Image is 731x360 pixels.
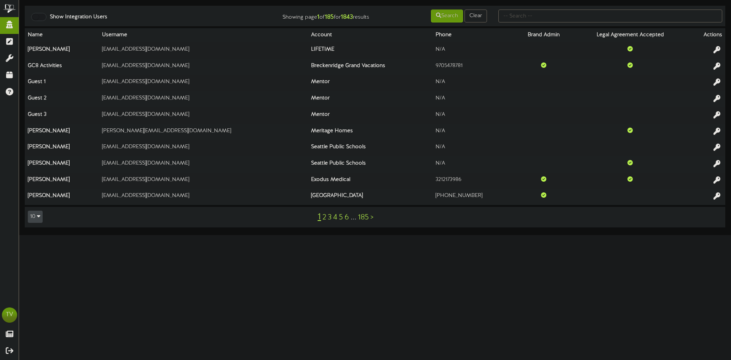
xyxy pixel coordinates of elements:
[99,189,308,205] td: [EMAIL_ADDRESS][DOMAIN_NAME]
[464,10,487,22] button: Clear
[25,91,99,108] th: Guest 2
[25,189,99,205] th: [PERSON_NAME]
[99,107,308,124] td: [EMAIL_ADDRESS][DOMAIN_NAME]
[318,212,321,222] a: 1
[308,28,433,42] th: Account
[25,75,99,91] th: Guest 1
[99,59,308,75] td: [EMAIL_ADDRESS][DOMAIN_NAME]
[433,28,514,42] th: Phone
[433,75,514,91] td: N/A
[345,213,349,222] a: 6
[433,156,514,173] td: N/A
[25,42,99,59] th: [PERSON_NAME]
[99,156,308,173] td: [EMAIL_ADDRESS][DOMAIN_NAME]
[99,42,308,59] td: [EMAIL_ADDRESS][DOMAIN_NAME]
[99,173,308,189] td: [EMAIL_ADDRESS][DOMAIN_NAME]
[351,213,356,222] a: ...
[433,59,514,75] td: 9705478781
[308,75,433,91] th: Mentor
[333,213,337,222] a: 4
[317,14,319,21] strong: 1
[322,213,326,222] a: 2
[433,42,514,59] td: N/A
[28,211,43,223] button: 10
[99,75,308,91] td: [EMAIL_ADDRESS][DOMAIN_NAME]
[573,28,687,42] th: Legal Agreement Accepted
[433,124,514,140] td: N/A
[433,173,514,189] td: 3212173986
[339,213,343,222] a: 5
[341,14,353,21] strong: 1843
[25,124,99,140] th: [PERSON_NAME]
[99,28,308,42] th: Username
[308,59,433,75] th: Breckenridge Grand Vacations
[328,213,332,222] a: 3
[99,124,308,140] td: [PERSON_NAME][EMAIL_ADDRESS][DOMAIN_NAME]
[99,140,308,157] td: [EMAIL_ADDRESS][DOMAIN_NAME]
[433,189,514,205] td: [PHONE_NUMBER]
[308,189,433,205] th: [GEOGRAPHIC_DATA]
[308,91,433,108] th: Mentor
[25,140,99,157] th: [PERSON_NAME]
[498,10,722,22] input: -- Search --
[25,107,99,124] th: Guest 3
[308,42,433,59] th: LIFETIME
[308,156,433,173] th: Seattle Public Schools
[2,307,17,323] div: TV
[433,140,514,157] td: N/A
[99,91,308,108] td: [EMAIL_ADDRESS][DOMAIN_NAME]
[433,91,514,108] td: N/A
[257,9,375,22] div: Showing page of for results
[358,213,369,222] a: 185
[370,213,373,222] a: >
[431,10,463,22] button: Search
[308,140,433,157] th: Seattle Public Schools
[25,173,99,189] th: [PERSON_NAME]
[308,107,433,124] th: Mentor
[433,107,514,124] td: N/A
[308,124,433,140] th: Meritage Homes
[25,156,99,173] th: [PERSON_NAME]
[687,28,725,42] th: Actions
[44,13,107,21] label: Show Integration Users
[25,59,99,75] th: GC8 Activities
[308,173,433,189] th: Exodus Medical
[325,14,334,21] strong: 185
[514,28,573,42] th: Brand Admin
[25,28,99,42] th: Name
